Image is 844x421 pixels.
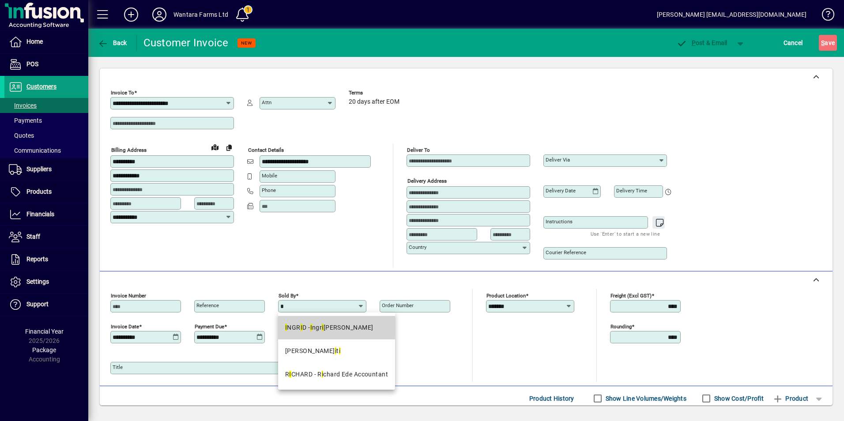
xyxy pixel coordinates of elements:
a: Knowledge Base [815,2,833,30]
span: Package [32,346,56,353]
mat-label: Instructions [546,218,573,225]
button: Profile [145,7,173,23]
span: ost & Email [676,39,727,46]
span: POS [26,60,38,68]
span: ave [821,36,835,50]
mat-label: Country [409,244,426,250]
a: Settings [4,271,88,293]
span: Support [26,301,49,308]
span: P [692,39,696,46]
div: [PERSON_NAME] t [285,346,340,356]
a: POS [4,53,88,75]
span: Invoices [9,102,37,109]
em: I [310,324,312,331]
button: Cancel [781,35,805,51]
mat-label: Courier Reference [546,249,586,256]
span: Home [26,38,43,45]
mat-option: RICHARD - Richard Ede Accountant [278,363,395,386]
span: Financials [26,210,54,218]
div: R CHARD - R chard Ede Accountant [285,370,388,379]
label: Show Line Volumes/Weights [604,394,686,403]
button: Save [819,35,837,51]
a: Suppliers [4,158,88,180]
mat-label: Order number [382,302,414,308]
span: S [821,39,825,46]
button: Add [117,7,145,23]
em: I [285,324,287,331]
span: Product [772,391,808,406]
span: Communications [9,147,61,154]
span: Customers [26,83,57,90]
mat-label: Sold by [279,293,296,299]
mat-option: INGRID - Ingrid Newman [278,316,395,339]
a: Products [4,181,88,203]
a: Invoices [4,98,88,113]
mat-label: Freight (excl GST) [610,293,652,299]
mat-label: Phone [262,187,276,193]
div: Customer Invoice [143,36,229,50]
mat-label: Rounding [610,323,632,330]
button: Post & Email [672,35,732,51]
mat-label: Attn [262,99,271,105]
a: Staff [4,226,88,248]
span: Products [26,188,52,195]
span: 20 days after EOM [349,98,399,105]
mat-label: Delivery date [546,188,576,194]
mat-label: Reference [196,302,219,308]
em: i [335,347,336,354]
app-page-header-button: Back [88,35,137,51]
mat-label: Delivery time [616,188,647,194]
span: Terms [349,90,402,96]
em: I [289,371,291,378]
span: Back [98,39,127,46]
button: Product [768,391,813,406]
span: Settings [26,278,49,285]
button: Copy to Delivery address [222,140,236,154]
button: Back [95,35,129,51]
span: Payments [9,117,42,124]
mat-label: Product location [486,293,526,299]
a: Reports [4,248,88,271]
span: Financial Year [25,328,64,335]
mat-label: Title [113,364,123,370]
em: I [301,324,302,331]
div: [PERSON_NAME] [EMAIL_ADDRESS][DOMAIN_NAME] [657,8,806,22]
div: Wantara Farms Ltd [173,8,228,22]
em: i [322,371,323,378]
span: Reports [26,256,48,263]
a: Financials [4,203,88,226]
span: Quotes [9,132,34,139]
em: i [322,324,323,331]
a: Communications [4,143,88,158]
a: Support [4,293,88,316]
span: Product History [529,391,574,406]
mat-option: RENEE - Renee Tuaiti [278,339,395,363]
span: Staff [26,233,40,240]
label: Show Cost/Profit [712,394,764,403]
mat-label: Invoice To [111,90,134,96]
mat-label: Mobile [262,173,277,179]
span: Suppliers [26,165,52,173]
a: Payments [4,113,88,128]
mat-hint: Use 'Enter' to start a new line [591,229,660,239]
mat-label: Deliver To [407,147,430,153]
mat-label: Deliver via [546,157,570,163]
mat-label: Payment due [195,323,224,330]
em: i [339,347,340,354]
a: View on map [208,140,222,154]
a: Home [4,31,88,53]
span: NEW [241,40,252,46]
mat-label: Invoice date [111,323,139,330]
mat-label: Invoice number [111,293,146,299]
button: Product History [526,391,578,406]
div: NGR D - ngr [PERSON_NAME] [285,323,373,332]
span: Cancel [784,36,803,50]
a: Quotes [4,128,88,143]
